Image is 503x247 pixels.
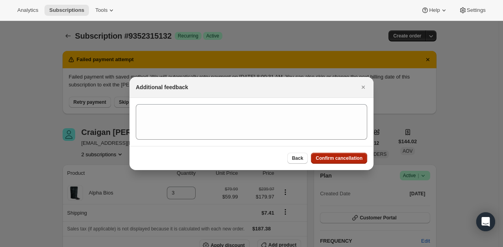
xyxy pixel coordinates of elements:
[358,82,369,93] button: Close
[292,155,303,161] span: Back
[429,7,440,13] span: Help
[95,7,107,13] span: Tools
[17,7,38,13] span: Analytics
[13,5,43,16] button: Analytics
[287,153,308,164] button: Back
[454,5,490,16] button: Settings
[467,7,486,13] span: Settings
[136,83,188,91] h2: Additional feedback
[476,212,495,231] div: Open Intercom Messenger
[316,155,362,161] span: Confirm cancellation
[44,5,89,16] button: Subscriptions
[416,5,452,16] button: Help
[311,153,367,164] button: Confirm cancellation
[49,7,84,13] span: Subscriptions
[91,5,120,16] button: Tools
